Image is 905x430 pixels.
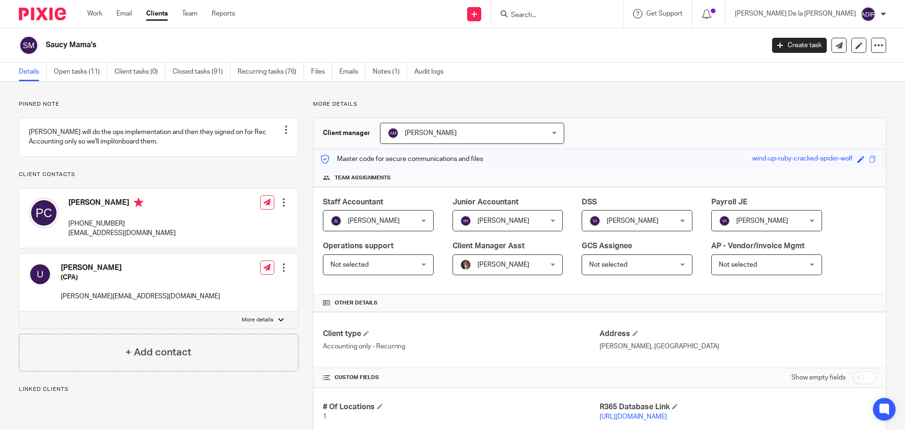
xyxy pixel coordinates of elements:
[238,63,304,81] a: Recurring tasks (76)
[19,386,298,393] p: Linked clients
[387,127,399,139] img: svg%3E
[452,198,518,206] span: Junior Accountant
[182,9,197,18] a: Team
[348,218,400,224] span: [PERSON_NAME]
[405,130,457,136] span: [PERSON_NAME]
[607,218,658,224] span: [PERSON_NAME]
[736,218,788,224] span: [PERSON_NAME]
[19,171,298,178] p: Client contacts
[711,198,748,206] span: Payroll JE
[335,174,391,182] span: Team assignments
[752,154,853,165] div: wind-up-ruby-cracked-spider-wolf
[323,329,600,339] h4: Client type
[589,215,601,227] img: svg%3E
[600,329,876,339] h4: Address
[29,198,59,228] img: svg%3E
[589,261,627,268] span: Not selected
[711,242,805,250] span: AP - Vendor/Invoice Mgmt
[735,9,856,18] p: [PERSON_NAME] De la [PERSON_NAME]
[330,261,369,268] span: Not selected
[719,215,730,227] img: svg%3E
[19,101,298,108] p: Pinned note
[452,242,525,250] span: Client Manager Asst
[460,215,471,227] img: svg%3E
[87,9,102,18] a: Work
[323,402,600,412] h4: # Of Locations
[414,63,451,81] a: Audit logs
[791,373,846,382] label: Show empty fields
[242,316,273,324] p: More details
[477,218,529,224] span: [PERSON_NAME]
[330,215,342,227] img: svg%3E
[861,7,876,22] img: svg%3E
[477,261,529,268] span: [PERSON_NAME]
[29,263,51,286] img: svg%3E
[582,198,597,206] span: DSS
[582,242,632,250] span: GCS Assignee
[323,198,383,206] span: Staff Accountant
[61,292,220,301] p: [PERSON_NAME][EMAIL_ADDRESS][DOMAIN_NAME]
[311,63,332,81] a: Files
[61,263,220,273] h4: [PERSON_NAME]
[125,345,191,360] h4: + Add contact
[54,63,107,81] a: Open tasks (11)
[600,402,876,412] h4: R365 Database Link
[600,413,667,420] a: [URL][DOMAIN_NAME]
[19,8,66,20] img: Pixie
[173,63,230,81] a: Closed tasks (91)
[19,35,39,55] img: svg%3E
[46,40,616,50] h2: Saucy Mama's
[339,63,366,81] a: Emails
[510,11,595,20] input: Search
[313,101,886,108] p: More details
[646,10,683,17] span: Get Support
[719,261,757,268] span: Not selected
[460,259,471,270] img: Profile%20picture%20JUS.JPG
[323,374,600,381] h4: CUSTOM FIELDS
[323,342,600,351] p: Accounting only - Recurring
[68,228,176,238] p: [EMAIL_ADDRESS][DOMAIN_NAME]
[134,198,143,207] i: Primary
[19,63,47,81] a: Details
[116,9,132,18] a: Email
[772,38,827,53] a: Create task
[68,198,176,210] h4: [PERSON_NAME]
[321,154,483,164] p: Master code for secure communications and files
[323,128,370,138] h3: Client manager
[212,9,235,18] a: Reports
[115,63,165,81] a: Client tasks (0)
[323,413,327,420] span: 1
[61,273,220,282] h5: (CPA)
[68,219,176,228] p: [PHONE_NUMBER]
[600,342,876,351] p: [PERSON_NAME], [GEOGRAPHIC_DATA]
[323,242,394,250] span: Operations support
[146,9,168,18] a: Clients
[373,63,407,81] a: Notes (1)
[335,299,378,307] span: Other details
